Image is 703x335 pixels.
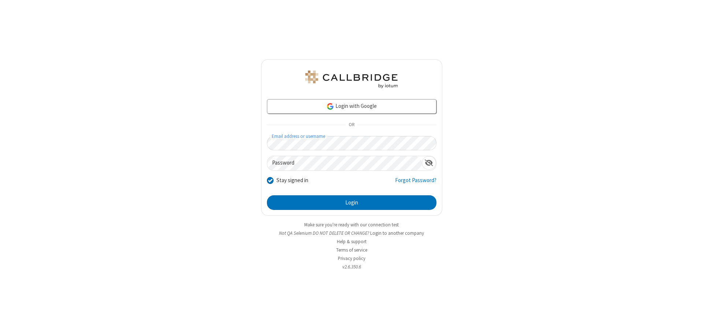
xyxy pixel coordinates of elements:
a: Terms of service [336,247,367,253]
a: Login with Google [267,99,436,114]
input: Password [267,156,422,170]
img: QA Selenium DO NOT DELETE OR CHANGE [304,71,399,88]
button: Login to another company [370,230,424,237]
a: Help & support [337,238,367,245]
input: Email address or username [267,136,436,150]
img: google-icon.png [326,102,334,110]
li: v2.6.350.6 [261,263,442,270]
a: Make sure you're ready with our connection test [304,222,399,228]
a: Privacy policy [338,255,365,261]
span: OR [346,120,357,130]
a: Forgot Password? [395,176,436,190]
div: Show password [422,156,436,170]
label: Stay signed in [276,176,308,185]
li: Not QA Selenium DO NOT DELETE OR CHANGE? [261,230,442,237]
button: Login [267,195,436,210]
